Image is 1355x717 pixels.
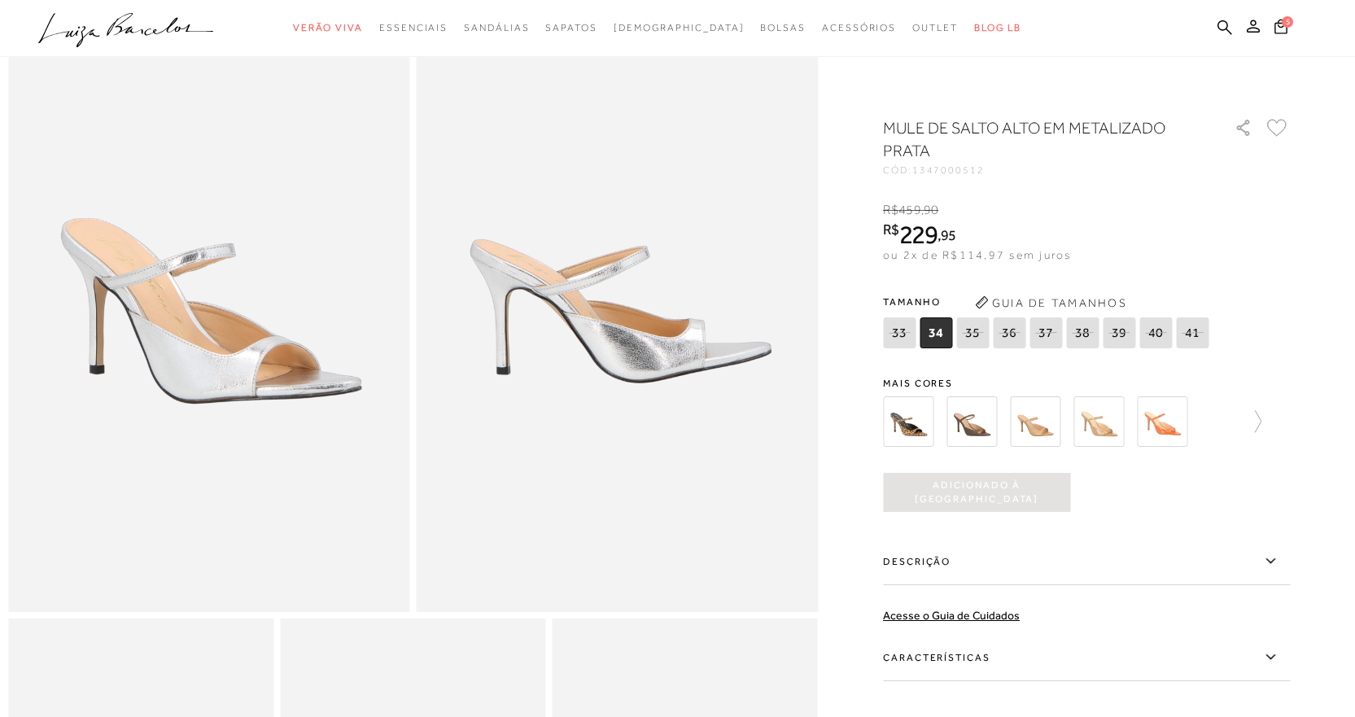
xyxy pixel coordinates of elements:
span: Tamanho [883,290,1213,314]
a: categoryNavScreenReaderText [822,13,896,43]
a: Acesse o Guia de Cuidados [883,609,1020,622]
span: 41 [1176,317,1209,348]
span: 38 [1066,317,1099,348]
button: Adicionado à [GEOGRAPHIC_DATA] [883,473,1070,512]
span: Acessórios [822,22,896,33]
a: categoryNavScreenReaderText [545,13,597,43]
span: Mais cores [883,378,1290,388]
span: 34 [920,317,952,348]
span: 229 [899,220,938,249]
span: 36 [993,317,1025,348]
span: 1347000512 [912,164,985,176]
i: , [921,203,939,217]
img: image [417,10,819,612]
label: Características [883,634,1290,681]
a: categoryNavScreenReaderText [464,13,529,43]
span: Bolsas [760,22,806,33]
span: 33 [883,317,916,348]
img: MULE DE SALTO ALTO EM COURO VERNIZ AREIA [1010,396,1060,447]
span: ou 2x de R$114,97 sem juros [883,248,1071,261]
img: MULE DE SALTO ALTO EM COURO VERDE TOMILHO [946,396,997,447]
span: Essenciais [379,22,448,33]
span: 459 [898,203,920,217]
button: 5 [1270,17,1292,39]
i: R$ [883,222,899,237]
a: categoryNavScreenReaderText [912,13,958,43]
i: R$ [883,203,898,217]
span: 5 [1282,15,1293,27]
label: Descrição [883,538,1290,585]
img: image [8,10,410,612]
i: , [938,228,956,243]
span: 90 [924,203,938,217]
a: categoryNavScreenReaderText [293,13,363,43]
button: Guia de Tamanhos [969,290,1132,316]
span: Adicionado à [GEOGRAPHIC_DATA] [883,479,1070,507]
img: MULE DE SALTO ALTO EM COURO VERNIZ BEGE ARGILA [1073,396,1124,447]
img: MULE DE SALTO ALTO EM COURO VERNIZ LARANJA SUNSET [1137,396,1187,447]
a: categoryNavScreenReaderText [379,13,448,43]
span: [DEMOGRAPHIC_DATA] [614,22,745,33]
h1: MULE DE SALTO ALTO EM METALIZADO PRATA [883,116,1188,162]
span: 35 [956,317,989,348]
span: 40 [1139,317,1172,348]
a: categoryNavScreenReaderText [760,13,806,43]
div: CÓD: [883,165,1209,175]
span: Outlet [912,22,958,33]
span: 37 [1029,317,1062,348]
a: noSubCategoriesText [614,13,745,43]
span: 95 [941,226,956,243]
img: MULE DE SALTO ALTO EM COURO NOBUCK ONÇA [883,396,933,447]
span: Verão Viva [293,22,363,33]
a: BLOG LB [974,13,1021,43]
span: Sapatos [545,22,597,33]
span: 39 [1103,317,1135,348]
span: BLOG LB [974,22,1021,33]
span: Sandálias [464,22,529,33]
